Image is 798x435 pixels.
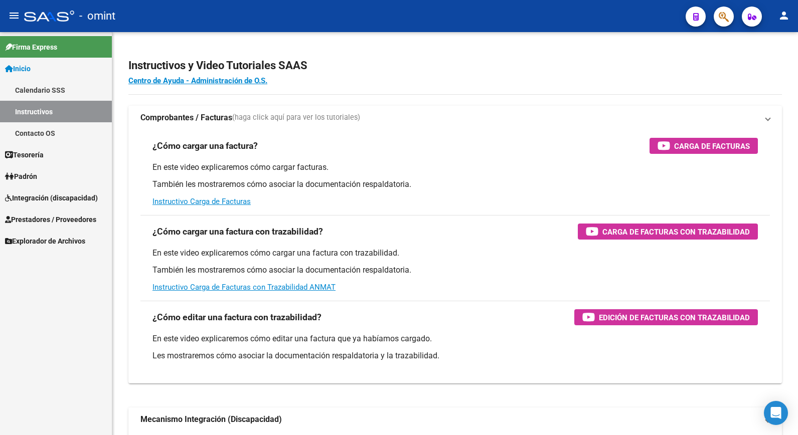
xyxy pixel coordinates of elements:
[152,225,323,239] h3: ¿Cómo cargar una factura con trazabilidad?
[232,112,360,123] span: (haga click aquí para ver los tutoriales)
[152,197,251,206] a: Instructivo Carga de Facturas
[152,248,758,259] p: En este video explicaremos cómo cargar una factura con trazabilidad.
[152,162,758,173] p: En este video explicaremos cómo cargar facturas.
[602,226,750,238] span: Carga de Facturas con Trazabilidad
[152,283,336,292] a: Instructivo Carga de Facturas con Trazabilidad ANMAT
[650,138,758,154] button: Carga de Facturas
[574,309,758,325] button: Edición de Facturas con Trazabilidad
[152,265,758,276] p: También les mostraremos cómo asociar la documentación respaldatoria.
[79,5,115,27] span: - omint
[152,333,758,344] p: En este video explicaremos cómo editar una factura que ya habíamos cargado.
[764,401,788,425] div: Open Intercom Messenger
[152,179,758,190] p: También les mostraremos cómo asociar la documentación respaldatoria.
[140,414,282,425] strong: Mecanismo Integración (Discapacidad)
[128,76,267,85] a: Centro de Ayuda - Administración de O.S.
[140,112,232,123] strong: Comprobantes / Facturas
[778,10,790,22] mat-icon: person
[5,192,98,203] span: Integración (discapacidad)
[5,42,57,53] span: Firma Express
[128,106,782,130] mat-expansion-panel-header: Comprobantes / Facturas(haga click aquí para ver los tutoriales)
[128,407,782,431] mat-expansion-panel-header: Mecanismo Integración (Discapacidad)
[152,310,322,324] h3: ¿Cómo editar una factura con trazabilidad?
[152,139,258,153] h3: ¿Cómo cargar una factura?
[674,140,750,152] span: Carga de Facturas
[5,149,44,160] span: Tesorería
[578,224,758,240] button: Carga de Facturas con Trazabilidad
[599,311,750,324] span: Edición de Facturas con Trazabilidad
[5,236,85,247] span: Explorador de Archivos
[5,171,37,182] span: Padrón
[152,350,758,361] p: Les mostraremos cómo asociar la documentación respaldatoria y la trazabilidad.
[5,214,96,225] span: Prestadores / Proveedores
[5,63,31,74] span: Inicio
[128,130,782,383] div: Comprobantes / Facturas(haga click aquí para ver los tutoriales)
[128,56,782,75] h2: Instructivos y Video Tutoriales SAAS
[8,10,20,22] mat-icon: menu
